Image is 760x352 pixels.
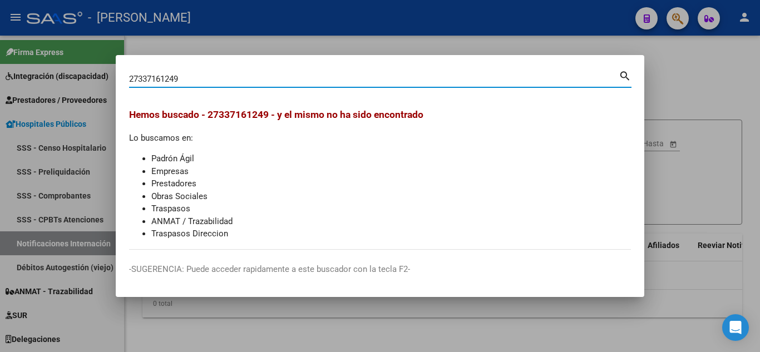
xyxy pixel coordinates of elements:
[722,314,749,341] div: Open Intercom Messenger
[151,190,631,203] li: Obras Sociales
[151,177,631,190] li: Prestadores
[151,227,631,240] li: Traspasos Direccion
[151,215,631,228] li: ANMAT / Trazabilidad
[619,68,631,82] mat-icon: search
[129,263,631,276] p: -SUGERENCIA: Puede acceder rapidamente a este buscador con la tecla F2-
[129,109,423,120] span: Hemos buscado - 27337161249 - y el mismo no ha sido encontrado
[129,107,631,240] div: Lo buscamos en:
[151,165,631,178] li: Empresas
[151,152,631,165] li: Padrón Ágil
[151,202,631,215] li: Traspasos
